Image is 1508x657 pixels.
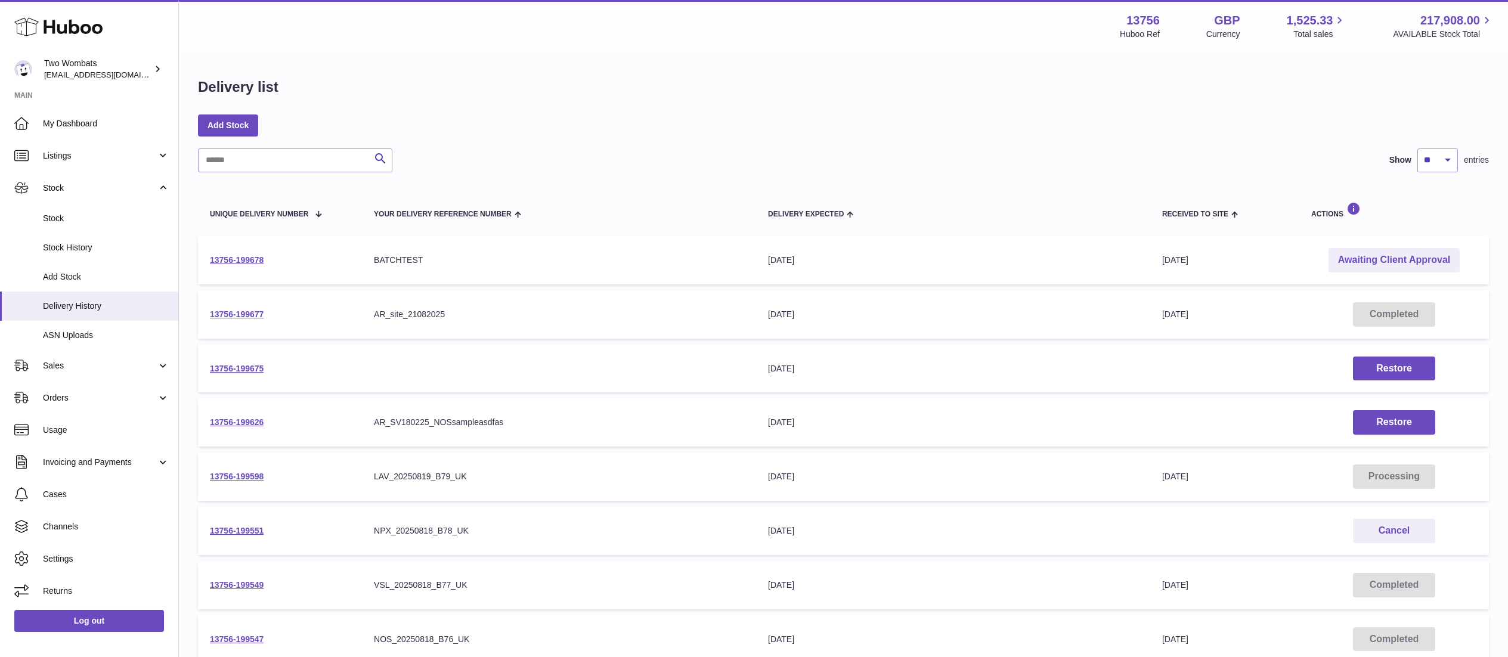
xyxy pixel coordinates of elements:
a: 217,908.00 AVAILABLE Stock Total [1393,13,1494,40]
div: [DATE] [768,255,1138,266]
div: [DATE] [768,363,1138,374]
div: VSL_20250818_B77_UK [374,579,744,591]
span: Orders [43,392,157,404]
a: 13756-199598 [210,472,264,481]
div: LAV_20250819_B79_UK [374,471,744,482]
span: [DATE] [1162,309,1188,319]
div: Huboo Ref [1120,29,1160,40]
span: AVAILABLE Stock Total [1393,29,1494,40]
div: Two Wombats [44,58,151,80]
div: [DATE] [768,471,1138,482]
span: [DATE] [1162,255,1188,265]
span: entries [1464,154,1489,166]
span: Your Delivery Reference Number [374,210,512,218]
span: 217,908.00 [1420,13,1480,29]
span: Delivery History [43,300,169,312]
div: AR_SV180225_NOSsampleasdfas [374,417,744,428]
span: Unique Delivery Number [210,210,308,218]
div: Currency [1206,29,1240,40]
a: Awaiting Client Approval [1329,248,1460,272]
span: Total sales [1293,29,1346,40]
div: NOS_20250818_B76_UK [374,634,744,645]
a: 13756-199677 [210,309,264,319]
span: Stock History [43,242,169,253]
div: [DATE] [768,417,1138,428]
button: Cancel [1353,519,1435,543]
span: Sales [43,360,157,371]
a: 13756-199551 [210,526,264,535]
span: Listings [43,150,157,162]
a: 13756-199547 [210,634,264,644]
span: [EMAIL_ADDRESS][DOMAIN_NAME] [44,70,175,79]
div: BATCHTEST [374,255,744,266]
span: Invoicing and Payments [43,457,157,468]
button: Restore [1353,357,1435,381]
img: internalAdmin-13756@internal.huboo.com [14,60,32,78]
div: NPX_20250818_B78_UK [374,525,744,537]
a: 1,525.33 Total sales [1287,13,1347,40]
span: Settings [43,553,169,565]
span: [DATE] [1162,634,1188,644]
a: 13756-199626 [210,417,264,427]
span: Stock [43,213,169,224]
span: Returns [43,585,169,597]
div: Actions [1311,202,1477,218]
span: My Dashboard [43,118,169,129]
span: 1,525.33 [1287,13,1333,29]
strong: 13756 [1126,13,1160,29]
span: Cases [43,489,169,500]
span: Usage [43,424,169,436]
a: Add Stock [198,114,258,136]
strong: GBP [1214,13,1240,29]
button: Restore [1353,410,1435,435]
span: Delivery Expected [768,210,844,218]
a: 13756-199549 [210,580,264,590]
div: [DATE] [768,579,1138,591]
div: AR_site_21082025 [374,309,744,320]
a: 13756-199675 [210,364,264,373]
div: [DATE] [768,525,1138,537]
label: Show [1389,154,1411,166]
span: Stock [43,182,157,194]
span: [DATE] [1162,580,1188,590]
span: Channels [43,521,169,532]
div: [DATE] [768,634,1138,645]
h1: Delivery list [198,78,278,97]
a: Log out [14,610,164,631]
span: Received to Site [1162,210,1228,218]
span: [DATE] [1162,472,1188,481]
span: ASN Uploads [43,330,169,341]
div: [DATE] [768,309,1138,320]
span: Add Stock [43,271,169,283]
a: 13756-199678 [210,255,264,265]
